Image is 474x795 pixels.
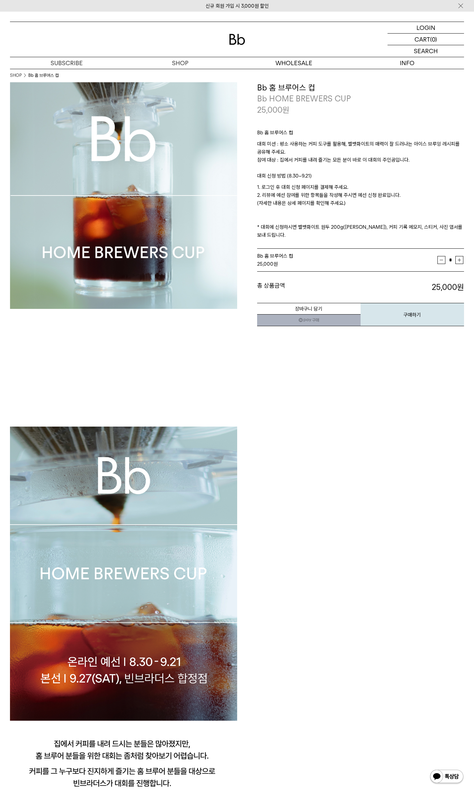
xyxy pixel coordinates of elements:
[455,256,463,264] button: 증가
[257,183,464,239] p: 1. 로그인 후 대회 신청 페이지를 결제해 주세요. 2. 리뷰에 예선 참여를 위한 항목들을 작성해 주시면 예선 신청 완료입니다. (자세한 내용은 상세 페이지를 확인해 주세요....
[351,57,464,69] p: INFO
[257,303,361,315] button: 장바구니 담기
[257,140,464,172] p: 대회 미션 : 평소 사용하는 커피 도구를 활용해, 벨벳화이트의 매력이 잘 드러나는 아이스 브루잉 레시피를 공유해 주세요. 참여 대상 : 집에서 커피를 내려 즐기는 모든 분이 ...
[429,769,464,785] img: 카카오톡 채널 1:1 채팅 버튼
[361,303,464,326] button: 구매하기
[437,256,445,264] button: 감소
[257,104,289,116] p: 25,000
[432,282,464,292] strong: 25,000
[282,105,289,115] span: 원
[457,282,464,292] b: 원
[416,22,435,33] p: LOGIN
[229,34,245,45] img: 로고
[414,45,438,57] p: SEARCH
[388,22,464,34] a: LOGIN
[430,34,437,45] p: (0)
[257,93,464,104] p: Bb HOME BREWERS CUP
[237,57,351,69] p: WHOLESALE
[10,72,22,79] a: SHOP
[10,57,123,69] a: SUBSCRIBE
[388,34,464,45] a: CART (0)
[257,129,464,140] p: Bb 홈 브루어스 컵
[257,253,293,259] span: Bb 홈 브루어스 컵
[257,260,438,268] div: 원
[10,82,237,309] img: Bb 홈 브루어스 컵
[257,282,361,293] dt: 총 상품금액
[257,314,361,326] a: 새창
[123,57,237,69] a: SHOP
[28,72,59,79] li: Bb 홈 브루어스 컵
[414,34,430,45] p: CART
[257,172,464,183] p: 대회 신청 방법 (8.30~9.21)
[257,261,273,267] strong: 25,000
[257,82,464,93] h3: Bb 홈 브루어스 컵
[206,3,269,9] a: 신규 회원 가입 시 3,000원 할인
